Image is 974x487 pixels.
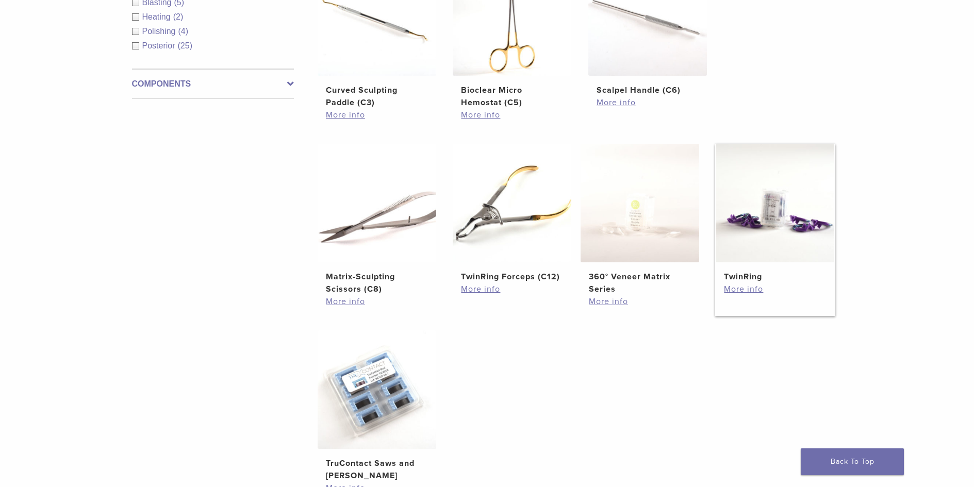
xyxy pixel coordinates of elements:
[142,12,173,21] span: Heating
[317,144,437,295] a: Matrix-Sculpting Scissors (C8)Matrix-Sculpting Scissors (C8)
[132,78,294,90] label: Components
[318,330,436,449] img: TruContact Saws and Sanders
[715,144,835,283] a: TwinRingTwinRing
[589,295,691,308] a: More info
[173,12,184,21] span: (2)
[326,295,428,308] a: More info
[801,448,904,475] a: Back To Top
[597,84,699,96] h2: Scalpel Handle (C6)
[142,41,178,50] span: Posterior
[326,271,428,295] h2: Matrix-Sculpting Scissors (C8)
[580,144,700,295] a: 360° Veneer Matrix Series360° Veneer Matrix Series
[581,144,699,262] img: 360° Veneer Matrix Series
[326,457,428,482] h2: TruContact Saws and [PERSON_NAME]
[724,271,826,283] h2: TwinRing
[317,330,437,482] a: TruContact Saws and SandersTruContact Saws and [PERSON_NAME]
[461,109,563,121] a: More info
[716,144,834,262] img: TwinRing
[178,27,188,36] span: (4)
[461,84,563,109] h2: Bioclear Micro Hemostat (C5)
[326,109,428,121] a: More info
[724,283,826,295] a: More info
[597,96,699,109] a: More info
[318,144,436,262] img: Matrix-Sculpting Scissors (C8)
[461,271,563,283] h2: TwinRing Forceps (C12)
[452,144,572,283] a: TwinRing Forceps (C12)TwinRing Forceps (C12)
[589,271,691,295] h2: 360° Veneer Matrix Series
[453,144,571,262] img: TwinRing Forceps (C12)
[142,27,178,36] span: Polishing
[178,41,192,50] span: (25)
[326,84,428,109] h2: Curved Sculpting Paddle (C3)
[461,283,563,295] a: More info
